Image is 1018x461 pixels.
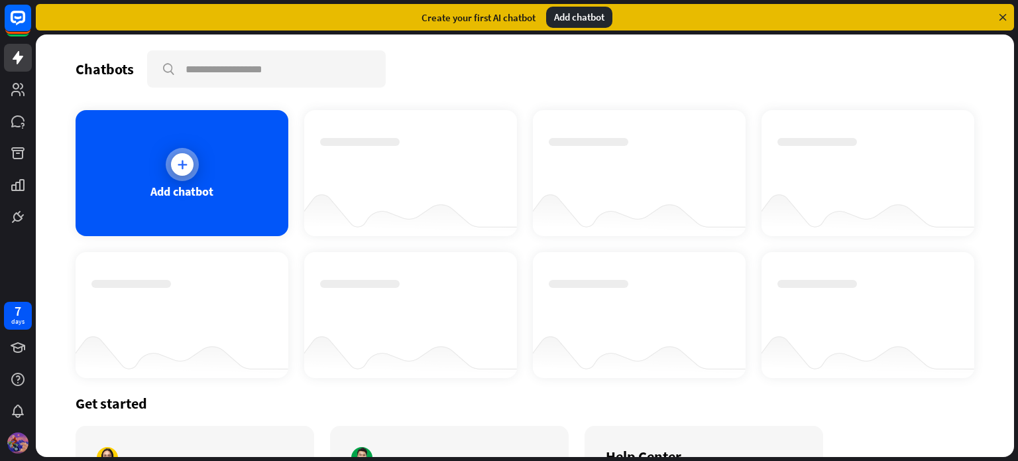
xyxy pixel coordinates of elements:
[150,184,213,199] div: Add chatbot
[546,7,612,28] div: Add chatbot
[76,394,974,413] div: Get started
[11,317,25,326] div: days
[422,11,536,24] div: Create your first AI chatbot
[76,60,134,78] div: Chatbots
[4,302,32,330] a: 7 days
[15,305,21,317] div: 7
[11,5,50,45] button: Open LiveChat chat widget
